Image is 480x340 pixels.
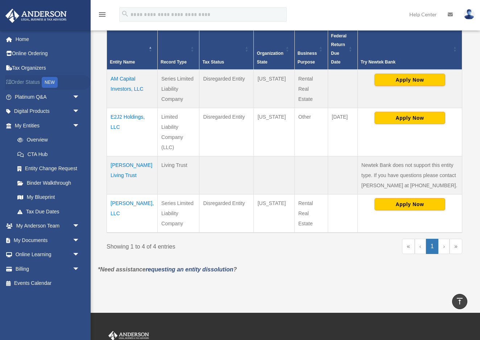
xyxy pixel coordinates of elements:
td: E2J2 Holdings, LLC [107,108,158,156]
a: My Blueprint [10,190,87,205]
div: NEW [42,77,58,88]
a: CTA Hub [10,147,87,161]
img: User Pic [464,9,475,20]
a: Online Learningarrow_drop_down [5,247,91,262]
td: [US_STATE] [254,108,294,156]
a: requesting an entity dissolution [146,266,233,273]
td: [PERSON_NAME], LLC [107,194,158,233]
span: Organization State [257,51,283,65]
a: Order StatusNEW [5,75,91,90]
td: [US_STATE] [254,194,294,233]
span: arrow_drop_down [73,262,87,276]
td: Disregarded Entity [199,70,254,108]
img: Anderson Advisors Platinum Portal [3,9,69,23]
a: Last [450,239,462,254]
span: Tax Status [202,60,224,65]
td: Other [294,108,328,156]
a: Binder Walkthrough [10,176,87,190]
div: Try Newtek Bank [361,58,451,66]
a: Digital Productsarrow_drop_down [5,104,91,119]
button: Apply Now [375,74,445,86]
td: Rental Real Estate [294,70,328,108]
button: Apply Now [375,112,445,124]
td: Series Limited Liability Company [158,194,199,233]
a: Previous [415,239,426,254]
span: Entity Name [110,60,135,65]
span: Record Type [161,60,187,65]
a: Billingarrow_drop_down [5,262,91,276]
td: [DATE] [328,108,358,156]
th: Entity Name: Activate to invert sorting [107,28,158,70]
a: vertical_align_top [452,294,467,309]
a: Tax Organizers [5,61,91,75]
th: Federal Return Due Date: Activate to sort [328,28,358,70]
a: First [402,239,415,254]
em: *Need assistance ? [98,266,237,273]
th: Business Purpose: Activate to sort [294,28,328,70]
a: My Anderson Teamarrow_drop_down [5,219,91,233]
th: Tax Status: Activate to sort [199,28,254,70]
td: Series Limited Liability Company [158,70,199,108]
a: My Documentsarrow_drop_down [5,233,91,247]
td: Living Trust [158,156,199,194]
span: arrow_drop_down [73,233,87,248]
td: [PERSON_NAME] Living Trust [107,156,158,194]
td: Limited Liability Company (LLC) [158,108,199,156]
td: Disregarded Entity [199,194,254,233]
a: Next [438,239,450,254]
span: arrow_drop_down [73,118,87,133]
a: Events Calendar [5,276,91,291]
span: Business Purpose [298,51,317,65]
td: Disregarded Entity [199,108,254,156]
i: search [121,10,129,18]
span: arrow_drop_down [73,247,87,262]
a: Tax Due Dates [10,204,87,219]
i: vertical_align_top [455,297,464,306]
th: Organization State: Activate to sort [254,28,294,70]
td: Rental Real Estate [294,194,328,233]
a: 1 [426,239,439,254]
span: arrow_drop_down [73,104,87,119]
span: Federal Return Due Date [331,33,347,65]
td: Newtek Bank does not support this entity type. If you have questions please contact [PERSON_NAME]... [357,156,462,194]
a: Home [5,32,91,46]
a: Online Ordering [5,46,91,61]
a: Overview [10,133,83,147]
td: AM Capital Investors, LLC [107,70,158,108]
a: Platinum Q&Aarrow_drop_down [5,90,91,104]
button: Apply Now [375,198,445,210]
i: menu [98,10,107,19]
div: Showing 1 to 4 of 4 entries [107,239,279,252]
span: arrow_drop_down [73,90,87,105]
td: [US_STATE] [254,70,294,108]
a: menu [98,13,107,19]
a: My Entitiesarrow_drop_down [5,118,87,133]
span: arrow_drop_down [73,219,87,234]
th: Record Type: Activate to sort [158,28,199,70]
a: Entity Change Request [10,161,87,176]
th: Try Newtek Bank : Activate to sort [357,28,462,70]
